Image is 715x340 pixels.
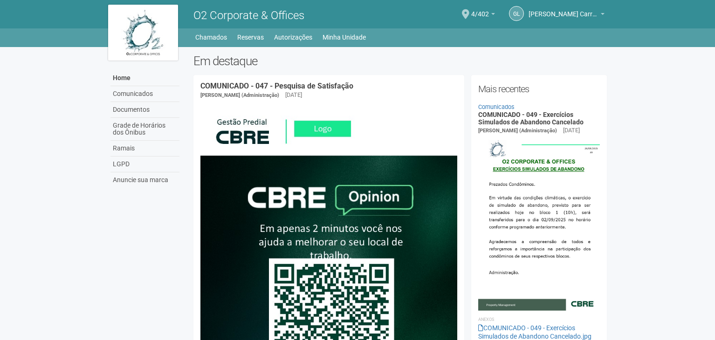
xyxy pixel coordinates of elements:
[110,156,179,172] a: LGPD
[195,31,227,44] a: Chamados
[110,102,179,118] a: Documentos
[529,1,598,18] span: Gabriel Lemos Carreira dos Reis
[478,315,600,324] li: Anexos
[193,9,304,22] span: O2 Corporate & Offices
[110,70,179,86] a: Home
[274,31,312,44] a: Autorizações
[478,111,584,125] a: COMUNICADO - 049 - Exercícios Simulados de Abandono Cancelado
[509,6,524,21] a: GL
[110,86,179,102] a: Comunicados
[285,91,302,99] div: [DATE]
[237,31,264,44] a: Reservas
[110,141,179,156] a: Ramais
[529,12,605,19] a: [PERSON_NAME] Carreira dos Reis
[193,54,607,68] h2: Em destaque
[471,12,495,19] a: 4/402
[110,172,179,188] a: Anuncie sua marca
[478,103,515,110] a: Comunicados
[478,324,591,340] a: COMUNICADO - 049 - Exercícios Simulados de Abandono Cancelado.jpg
[323,31,366,44] a: Minha Unidade
[108,5,178,61] img: logo.jpg
[200,92,279,98] span: [PERSON_NAME] (Administração)
[478,82,600,96] h2: Mais recentes
[478,128,557,134] span: [PERSON_NAME] (Administração)
[200,82,353,90] a: COMUNICADO - 047 - Pesquisa de Satisfação
[471,1,489,18] span: 4/402
[478,135,600,310] img: COMUNICADO%20-%20049%20-%20Exerc%C3%ADcios%20Simulados%20de%20Abandono%20Cancelado.jpg
[110,118,179,141] a: Grade de Horários dos Ônibus
[563,126,580,135] div: [DATE]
